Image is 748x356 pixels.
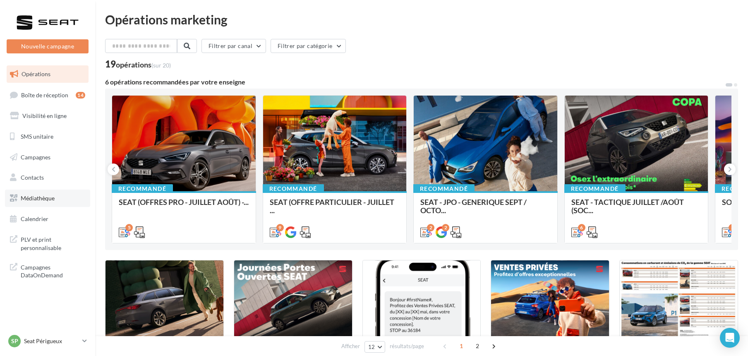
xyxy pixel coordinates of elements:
span: Campagnes [21,153,50,160]
span: Médiathèque [21,195,55,202]
span: Campagnes DataOnDemand [21,262,85,279]
a: Opérations [5,65,90,83]
div: Opérations marketing [105,13,738,26]
div: Recommandé [413,184,475,193]
button: Filtrer par catégorie [271,39,346,53]
div: 9 [276,224,284,231]
div: 19 [105,60,171,69]
span: SEAT - JPO - GENERIQUE SEPT / OCTO... [420,197,527,215]
div: 2 [427,224,434,231]
button: Nouvelle campagne [7,39,89,53]
span: SEAT (OFFRES PRO - JUILLET AOÛT) -... [119,197,249,207]
div: 6 opérations recommandées par votre enseigne [105,79,725,85]
a: Campagnes [5,149,90,166]
a: SMS unitaire [5,128,90,145]
span: 12 [368,344,375,350]
div: 2 [442,224,449,231]
span: Afficher [341,342,360,350]
a: Boîte de réception14 [5,86,90,104]
a: Campagnes DataOnDemand [5,258,90,283]
div: 3 [729,224,736,231]
span: résultats/page [390,342,424,350]
a: SP Seat Périgueux [7,333,89,349]
span: 1 [455,339,468,353]
span: (sur 20) [151,62,171,69]
div: 6 [578,224,585,231]
span: Boîte de réception [21,91,68,98]
button: 12 [364,341,386,353]
a: Calendrier [5,210,90,228]
span: SP [11,337,18,345]
div: opérations [116,61,171,68]
span: Calendrier [21,215,48,222]
a: Visibilité en ligne [5,107,90,125]
a: Contacts [5,169,90,186]
span: PLV et print personnalisable [21,234,85,252]
span: Contacts [21,174,44,181]
div: Recommandé [263,184,324,193]
a: PLV et print personnalisable [5,231,90,255]
span: 2 [471,339,484,353]
a: Médiathèque [5,190,90,207]
span: SEAT (OFFRE PARTICULIER - JUILLET ... [270,197,394,215]
button: Filtrer par canal [201,39,266,53]
div: Open Intercom Messenger [720,328,740,348]
span: Visibilité en ligne [22,112,67,119]
div: 14 [76,92,85,99]
span: SMS unitaire [21,133,53,140]
span: SEAT - TACTIQUE JUILLET /AOÛT (SOC... [571,197,684,215]
div: Recommandé [564,184,626,193]
div: Recommandé [112,184,173,193]
p: Seat Périgueux [24,337,79,345]
div: 5 [125,224,133,231]
span: Opérations [22,70,50,77]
